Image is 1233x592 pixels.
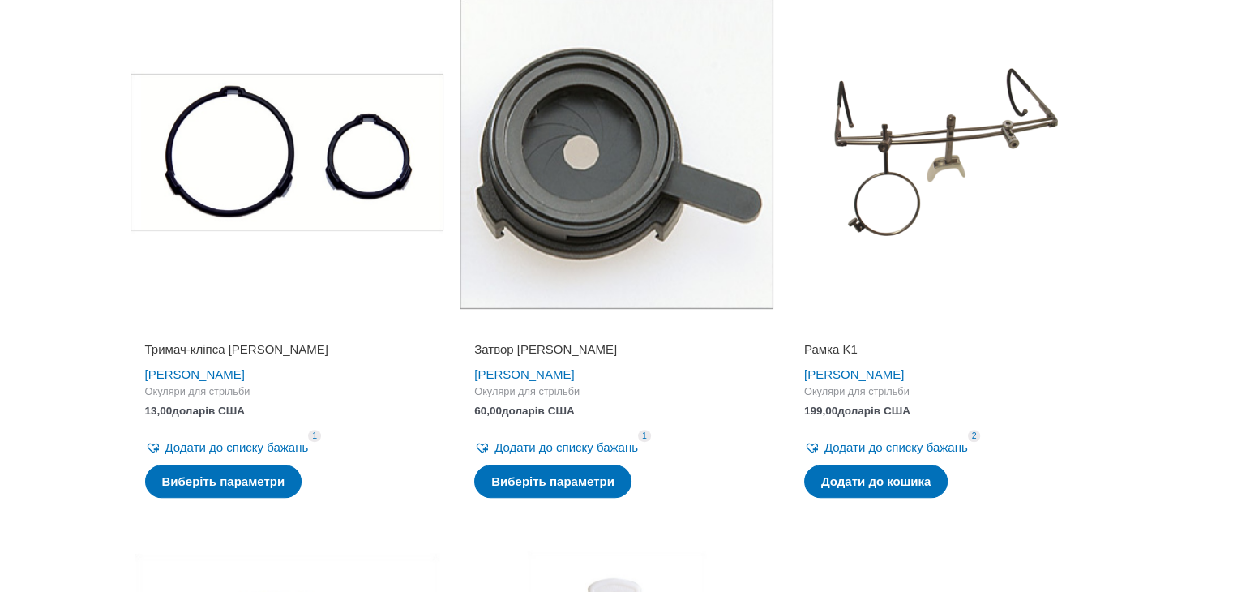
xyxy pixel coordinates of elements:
[145,436,309,459] a: Додати до списку бажань
[145,405,173,417] font: 13,00
[474,405,502,417] font: 60,00
[308,430,321,442] span: 1
[162,474,285,488] font: Виберіть параметри
[474,436,638,459] a: Додати до списку бажань
[494,440,638,454] font: Додати до списку бажань
[804,367,904,381] a: [PERSON_NAME]
[165,440,309,454] font: Додати до списку бажань
[837,405,910,417] font: доларів США
[638,430,651,442] span: 1
[474,465,631,499] a: Виберіть параметри для «Затвор Knobloch Iris»
[145,319,430,338] iframe: Customer reviews powered by Trustpilot
[804,385,910,397] font: Окуляри для стрільби
[474,385,580,397] font: Окуляри для стрільби
[474,319,759,338] iframe: Customer reviews powered by Trustpilot
[145,367,245,381] a: [PERSON_NAME]
[145,341,430,363] a: Тримач-кліпса [PERSON_NAME]
[804,465,948,499] a: Додати до кошика: “Рама K1”
[502,405,575,417] font: доларів США
[821,474,931,488] font: Додати до кошика
[804,405,837,417] font: 199,00
[491,474,614,488] font: Виберіть параметри
[824,440,968,454] font: Додати до списку бажань
[145,385,250,397] font: Окуляри для стрільби
[172,405,245,417] font: доларів США
[474,342,617,356] font: Затвор [PERSON_NAME]
[804,341,1089,363] a: Рамка K1
[804,436,968,459] a: Додати до списку бажань
[804,342,858,356] font: Рамка K1
[474,341,759,363] a: Затвор [PERSON_NAME]
[474,367,574,381] a: [PERSON_NAME]
[804,319,1089,338] iframe: Customer reviews powered by Trustpilot
[145,465,302,499] a: Виберіть опції для «Кліпса-тримач Knobloch»
[145,342,329,356] font: Тримач-кліпса [PERSON_NAME]
[968,430,981,442] span: 2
